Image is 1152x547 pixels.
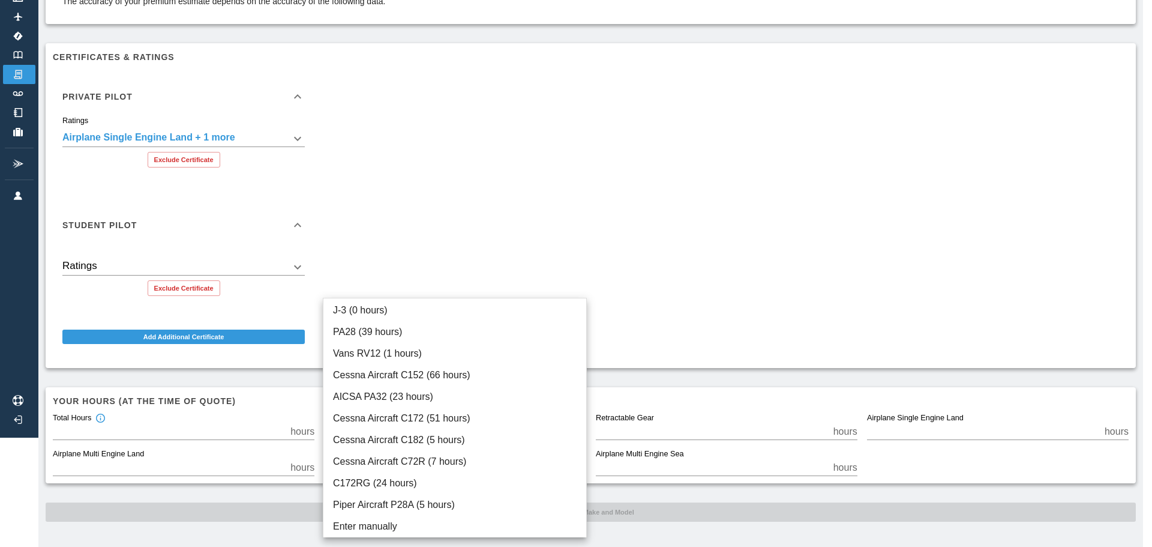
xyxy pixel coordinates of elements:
li: Cessna Aircraft C72R (7 hours) [323,451,586,473]
li: Cessna Aircraft C182 (5 hours) [323,429,586,451]
li: Cessna Aircraft C152 (66 hours) [323,364,586,386]
li: J-3 (0 hours) [323,300,586,321]
li: Vans RV12 (1 hours) [323,343,586,364]
li: Piper Aircraft P28A (5 hours) [323,494,586,516]
li: PA28 (39 hours) [323,321,586,343]
li: Cessna Aircraft C172 (51 hours) [323,408,586,429]
li: C172RG (24 hours) [323,473,586,494]
li: Enter manually [323,516,586,537]
li: AICSA PA32 (23 hours) [323,386,586,408]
